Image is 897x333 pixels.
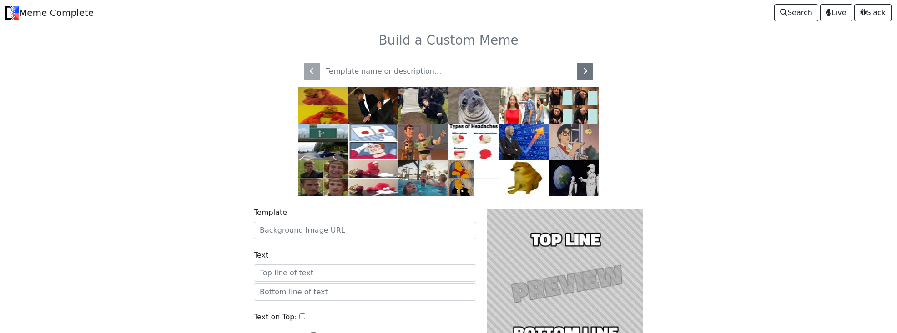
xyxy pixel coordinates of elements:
img: pooh.jpg [448,160,499,196]
img: pool.jpg [398,160,448,196]
input: Template name or description... [320,63,577,80]
img: slap.jpg [348,87,398,124]
img: ds.jpg [348,124,398,160]
img: drake.jpg [298,87,348,124]
img: gru.jpg [549,87,599,124]
img: stonks.jpg [499,124,549,160]
span: Slack [860,7,886,18]
img: grave.jpg [398,87,448,124]
img: exit.jpg [298,124,348,160]
a: Slack [854,4,892,21]
input: Top line of text [254,264,476,282]
h3: Build a Custom Meme [154,33,743,48]
img: ams.jpg [448,87,499,124]
img: headaches.jpg [448,124,499,160]
a: Live [820,4,852,21]
img: buzz.jpg [398,124,448,160]
img: db.jpg [499,87,549,124]
input: Bottom line of text [254,283,476,301]
img: astronaut.jpg [549,160,599,196]
img: cheems.jpg [499,160,549,196]
img: right.jpg [298,160,348,196]
img: Meme Complete [5,6,19,20]
span: Search [780,7,812,18]
a: Search [774,4,818,21]
input: Background Image URL [254,222,476,239]
label: Template [254,207,287,218]
img: pigeon.jpg [549,124,599,160]
a: Meme Complete [5,4,94,22]
label: Text [254,250,268,261]
img: elmo.jpg [348,160,398,196]
span: Live [826,7,847,18]
label: Text on Top: [254,312,297,323]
